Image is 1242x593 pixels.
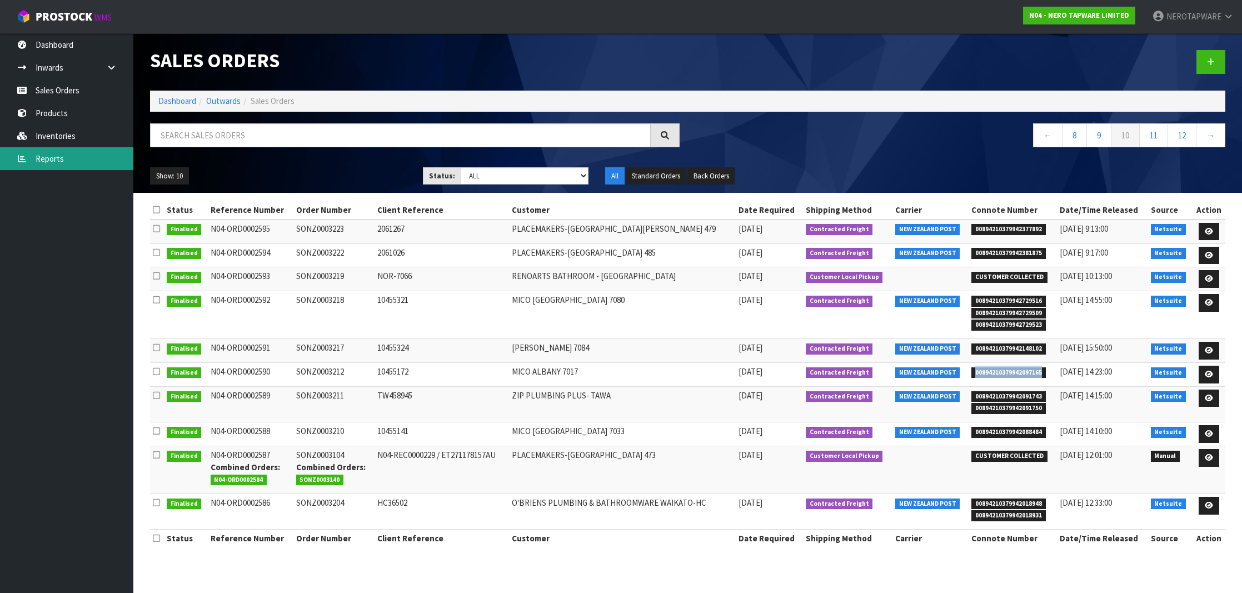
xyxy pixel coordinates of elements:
[1151,272,1186,283] span: Netsuite
[1151,224,1186,235] span: Netsuite
[806,296,873,307] span: Contracted Freight
[208,267,293,291] td: N04-ORD0002593
[1168,123,1196,147] a: 12
[1060,295,1112,305] span: [DATE] 14:55:00
[739,223,762,234] span: [DATE]
[167,499,202,510] span: Finalised
[971,224,1046,235] span: 00894210379942377892
[806,248,873,259] span: Contracted Freight
[375,530,509,547] th: Client Reference
[375,446,509,494] td: N04-REC0000229 / ET271178157AU
[1151,499,1186,510] span: Netsuite
[150,50,680,72] h1: Sales Orders
[739,271,762,281] span: [DATE]
[892,530,969,547] th: Carrier
[971,510,1046,521] span: 00894210379942018931
[509,494,736,530] td: O'BRIENS PLUMBING & BATHROOMWARE WAIKATO-HC
[1086,123,1111,147] a: 9
[1166,11,1221,22] span: NEROTAPWARE
[1060,450,1112,460] span: [DATE] 12:01:00
[971,296,1046,307] span: 00894210379942729516
[806,499,873,510] span: Contracted Freight
[1151,391,1186,402] span: Netsuite
[806,343,873,355] span: Contracted Freight
[509,386,736,422] td: ZIP PLUMBING PLUS- TAWA
[971,427,1046,438] span: 00894210379942088484
[211,475,267,486] span: N04-ORD0002584
[167,367,202,378] span: Finalised
[895,343,960,355] span: NEW ZEALAND POST
[293,267,375,291] td: SONZ0003219
[895,391,960,402] span: NEW ZEALAND POST
[293,530,375,547] th: Order Number
[971,248,1046,259] span: 00894210379942381875
[509,446,736,494] td: PLACEMAKERS-[GEOGRAPHIC_DATA] 473
[971,320,1046,331] span: 00894210379942729523
[1192,201,1225,219] th: Action
[969,201,1057,219] th: Connote Number
[375,494,509,530] td: HC36502
[739,247,762,258] span: [DATE]
[739,497,762,508] span: [DATE]
[739,342,762,353] span: [DATE]
[509,530,736,547] th: Customer
[895,499,960,510] span: NEW ZEALAND POST
[167,248,202,259] span: Finalised
[36,9,92,24] span: ProStock
[892,201,969,219] th: Carrier
[1060,426,1112,436] span: [DATE] 14:10:00
[806,391,873,402] span: Contracted Freight
[739,450,762,460] span: [DATE]
[971,272,1048,283] span: CUSTOMER COLLECTED
[605,167,625,185] button: All
[293,363,375,387] td: SONZ0003212
[1151,367,1186,378] span: Netsuite
[375,243,509,267] td: 2061026
[150,123,651,147] input: Search sales orders
[626,167,686,185] button: Standard Orders
[509,201,736,219] th: Customer
[167,451,202,462] span: Finalised
[1060,497,1112,508] span: [DATE] 12:33:00
[293,220,375,243] td: SONZ0003223
[296,475,344,486] span: SONZ0003140
[696,123,1226,151] nav: Page navigation
[1033,123,1063,147] a: ←
[895,248,960,259] span: NEW ZEALAND POST
[806,451,883,462] span: Customer Local Pickup
[158,96,196,106] a: Dashboard
[1060,342,1112,353] span: [DATE] 15:50:00
[167,272,202,283] span: Finalised
[971,391,1046,402] span: 00894210379942091743
[208,220,293,243] td: N04-ORD0002595
[208,243,293,267] td: N04-ORD0002594
[429,171,455,181] strong: Status:
[150,167,189,185] button: Show: 10
[375,201,509,219] th: Client Reference
[739,295,762,305] span: [DATE]
[895,427,960,438] span: NEW ZEALAND POST
[1151,451,1180,462] span: Manual
[211,462,280,472] strong: Combined Orders:
[1060,366,1112,377] span: [DATE] 14:23:00
[375,339,509,363] td: 10455324
[208,201,293,219] th: Reference Number
[1029,11,1129,20] strong: N04 - NERO TAPWARE LIMITED
[167,391,202,402] span: Finalised
[293,494,375,530] td: SONZ0003204
[1139,123,1168,147] a: 11
[509,220,736,243] td: PLACEMAKERS-[GEOGRAPHIC_DATA][PERSON_NAME] 479
[208,446,293,494] td: N04-ORD0002587
[208,386,293,422] td: N04-ORD0002589
[806,367,873,378] span: Contracted Freight
[803,530,892,547] th: Shipping Method
[1148,530,1193,547] th: Source
[739,366,762,377] span: [DATE]
[509,243,736,267] td: PLACEMAKERS-[GEOGRAPHIC_DATA] 485
[971,343,1046,355] span: 00894210379942148102
[208,363,293,387] td: N04-ORD0002590
[293,243,375,267] td: SONZ0003222
[1151,427,1186,438] span: Netsuite
[509,363,736,387] td: MICO ALBANY 7017
[375,363,509,387] td: 10455172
